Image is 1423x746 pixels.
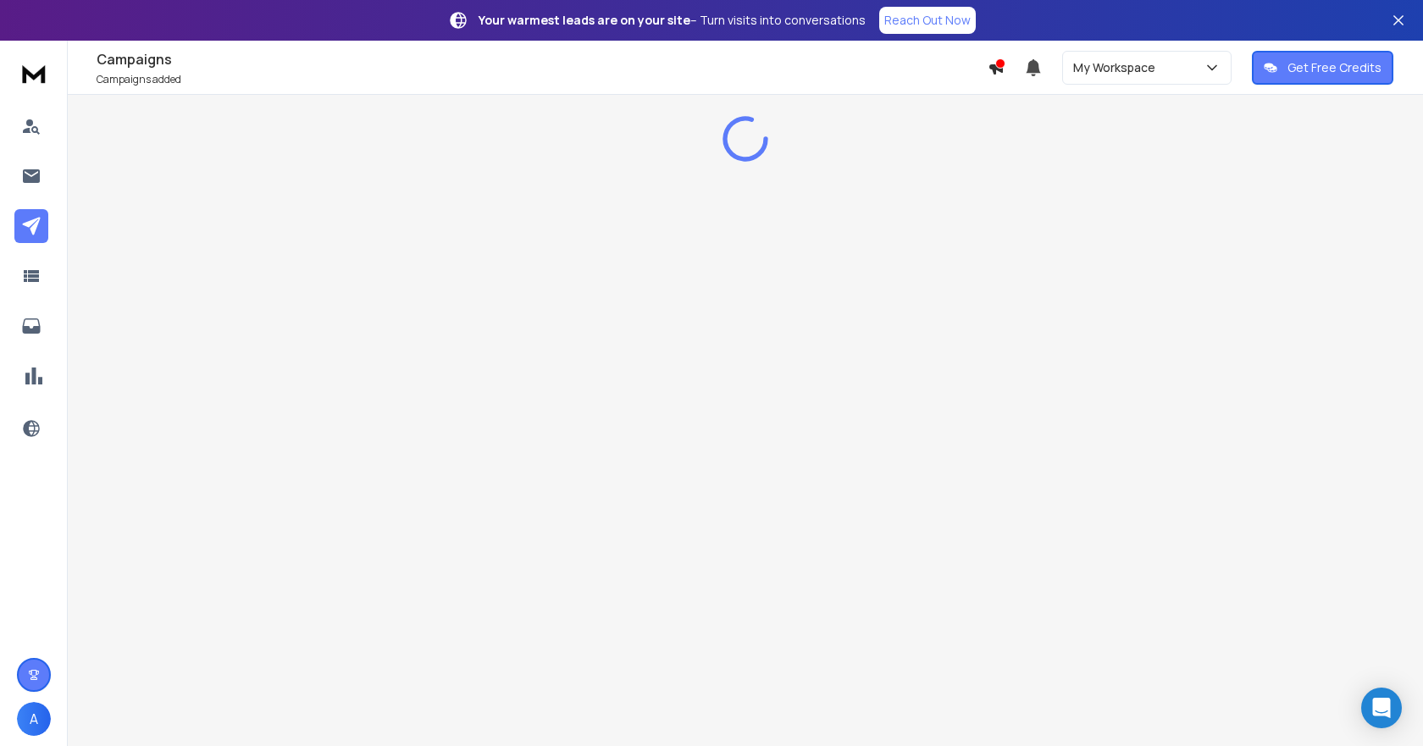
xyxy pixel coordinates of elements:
button: Get Free Credits [1252,51,1393,85]
img: logo [17,58,51,89]
p: Reach Out Now [884,12,971,29]
p: Campaigns added [97,73,988,86]
h1: Campaigns [97,49,988,69]
p: – Turn visits into conversations [479,12,866,29]
button: A [17,702,51,736]
strong: Your warmest leads are on your site [479,12,690,28]
p: My Workspace [1073,59,1162,76]
p: Get Free Credits [1287,59,1381,76]
a: Reach Out Now [879,7,976,34]
div: Open Intercom Messenger [1361,688,1402,728]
